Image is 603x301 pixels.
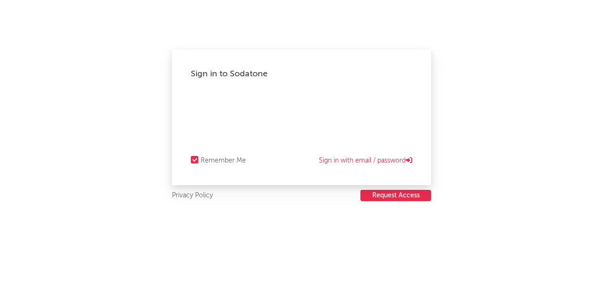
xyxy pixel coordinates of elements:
a: Request Access [360,190,431,202]
div: Sign in to Sodatone [191,68,412,80]
a: Sign in with email / password [319,155,412,166]
button: Request Access [360,190,431,201]
a: Privacy Policy [172,190,213,202]
div: Remember Me [201,155,246,166]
